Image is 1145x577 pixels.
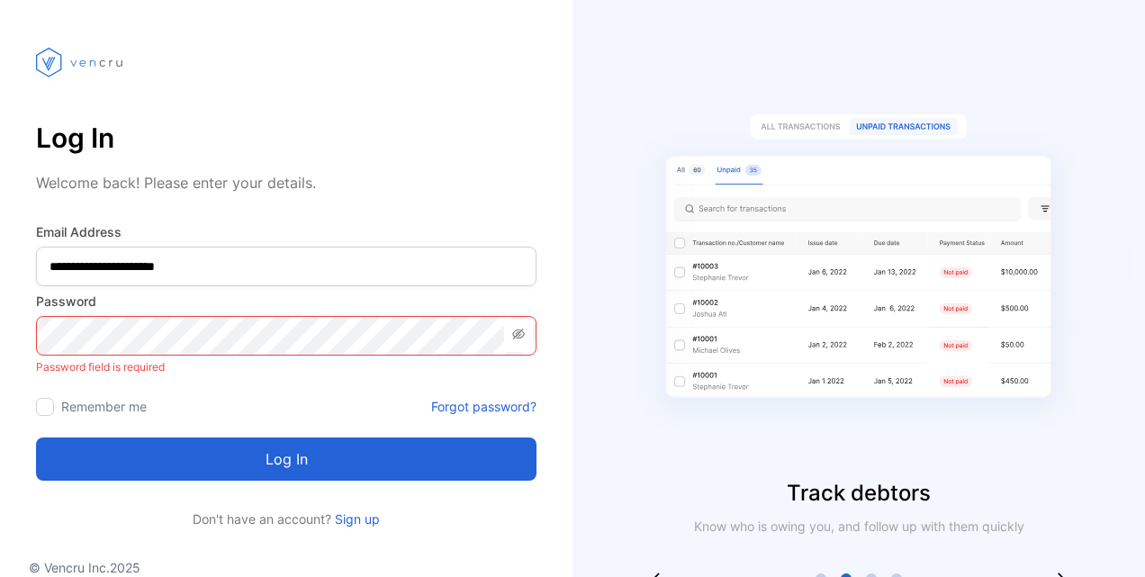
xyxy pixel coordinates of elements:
[36,437,536,481] button: Log in
[431,397,536,416] a: Forgot password?
[36,356,536,379] p: Password field is required
[36,222,536,241] label: Email Address
[61,399,147,414] label: Remember me
[36,116,536,159] p: Log In
[572,477,1145,509] p: Track debtors
[36,509,536,528] p: Don't have an account?
[634,72,1084,477] img: slider image
[36,172,536,194] p: Welcome back! Please enter your details.
[686,517,1032,536] p: Know who is owing you, and follow up with them quickly
[331,511,380,527] a: Sign up
[36,292,536,311] label: Password
[36,14,126,111] img: vencru logo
